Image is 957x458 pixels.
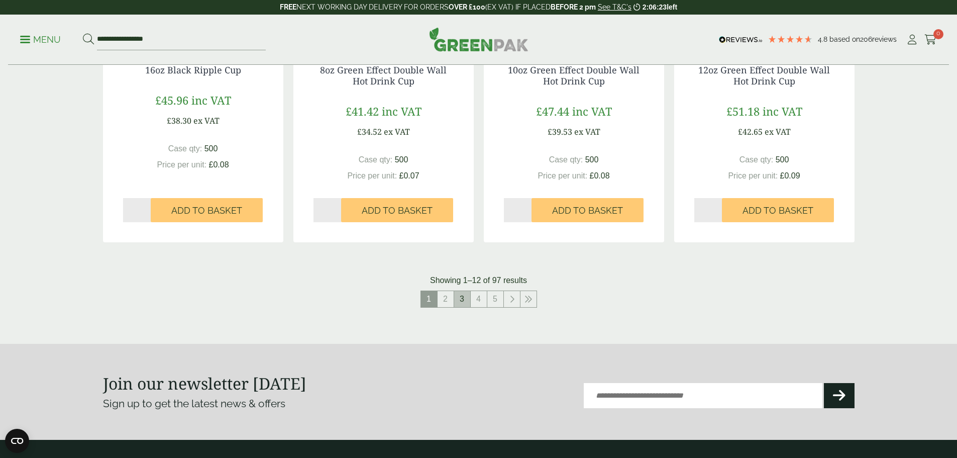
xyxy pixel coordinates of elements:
span: inc VAT [191,93,231,108]
span: ex VAT [193,115,220,126]
span: 1 [421,291,437,307]
span: £51.18 [726,104,760,119]
span: Price per unit: [728,171,778,180]
a: See T&C's [598,3,631,11]
a: 10oz Green Effect Double Wall Hot Drink Cup [508,64,640,87]
span: £38.30 [167,115,191,126]
span: £0.09 [780,171,800,180]
span: £42.65 [738,126,763,137]
p: Menu [20,34,61,46]
span: Case qty: [359,155,393,164]
span: inc VAT [572,104,612,119]
span: 500 [776,155,789,164]
span: £39.53 [548,126,572,137]
span: £34.52 [357,126,382,137]
span: 500 [204,144,218,153]
a: 16oz Black Ripple Cup [145,64,241,76]
strong: BEFORE 2 pm [551,3,596,11]
i: My Account [906,35,918,45]
strong: FREE [280,3,296,11]
a: 5 [487,291,503,307]
strong: OVER £100 [449,3,485,11]
a: 2 [438,291,454,307]
span: ex VAT [574,126,600,137]
a: 3 [454,291,470,307]
span: ex VAT [384,126,410,137]
a: Menu [20,34,61,44]
strong: Join our newsletter [DATE] [103,373,306,394]
span: 206 [860,35,872,43]
span: £0.08 [209,160,229,169]
span: £45.96 [155,93,188,108]
a: 4 [471,291,487,307]
span: Price per unit: [157,160,206,169]
span: Add to Basket [362,205,433,216]
span: Add to Basket [552,205,623,216]
span: 4.8 [818,35,829,43]
span: Add to Basket [171,205,242,216]
span: £0.08 [590,171,610,180]
span: 2:06:23 [643,3,667,11]
span: 500 [585,155,599,164]
button: Add to Basket [722,198,834,222]
span: reviews [872,35,897,43]
img: GreenPak Supplies [429,27,528,51]
p: Showing 1–12 of 97 results [430,274,527,287]
span: ex VAT [765,126,791,137]
i: Cart [924,35,937,45]
span: £47.44 [536,104,569,119]
span: Case qty: [168,144,202,153]
button: Add to Basket [151,198,263,222]
span: 0 [933,29,943,39]
span: left [667,3,677,11]
span: inc VAT [763,104,802,119]
button: Open CMP widget [5,429,29,453]
span: Add to Basket [742,205,813,216]
img: REVIEWS.io [719,36,763,43]
span: Case qty: [549,155,583,164]
span: £0.07 [399,171,419,180]
span: inc VAT [382,104,421,119]
span: £41.42 [346,104,379,119]
a: 0 [924,32,937,47]
a: 8oz Green Effect Double Wall Hot Drink Cup [320,64,447,87]
a: 12oz Green Effect Double Wall Hot Drink Cup [698,64,830,87]
button: Add to Basket [531,198,644,222]
span: Case qty: [739,155,774,164]
p: Sign up to get the latest news & offers [103,396,441,412]
span: 500 [395,155,408,164]
span: Price per unit: [538,171,587,180]
button: Add to Basket [341,198,453,222]
div: 4.79 Stars [768,35,813,44]
span: Price per unit: [347,171,397,180]
span: Based on [829,35,860,43]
